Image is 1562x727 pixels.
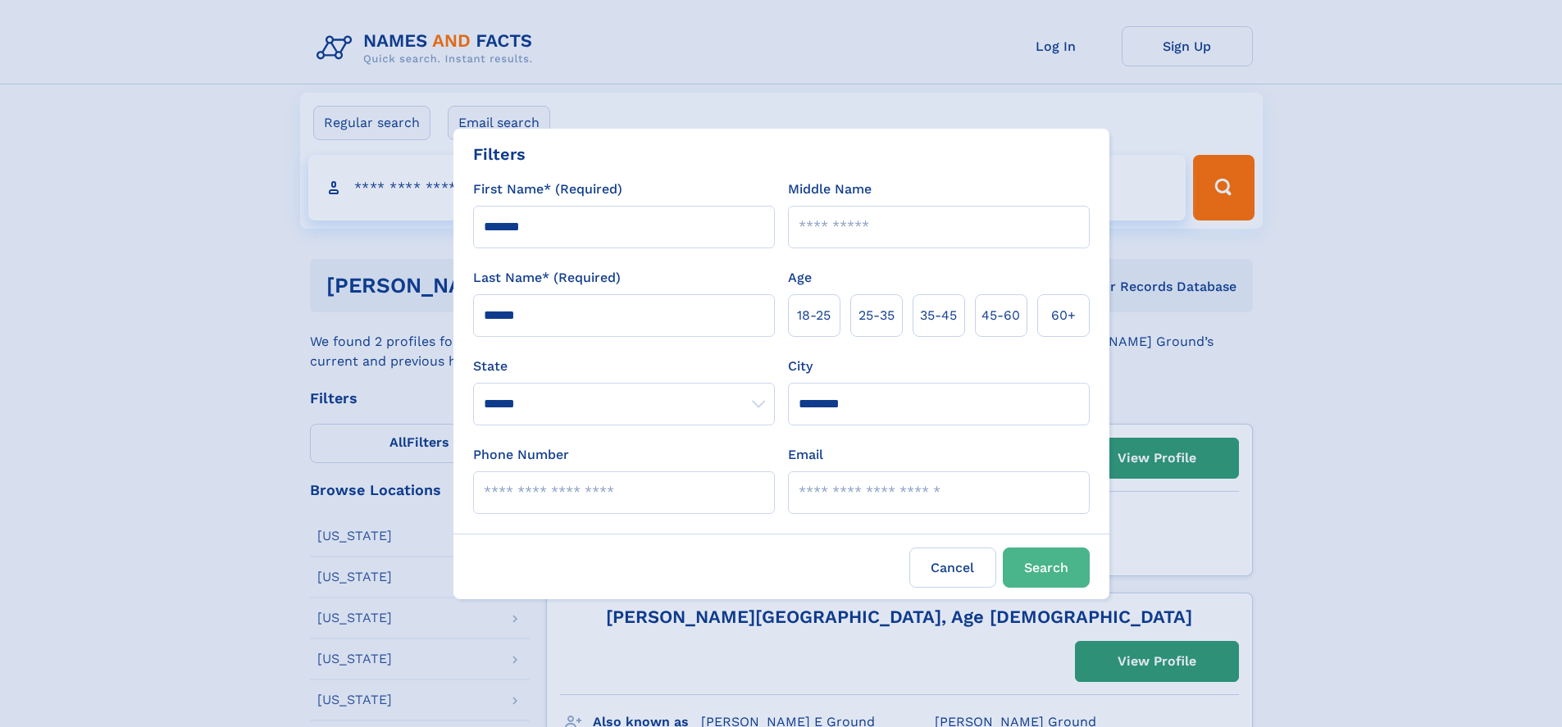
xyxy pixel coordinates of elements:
[473,445,569,465] label: Phone Number
[909,548,996,588] label: Cancel
[788,357,813,376] label: City
[473,268,621,288] label: Last Name* (Required)
[1003,548,1090,588] button: Search
[788,268,812,288] label: Age
[858,306,895,325] span: 25‑35
[788,179,872,199] label: Middle Name
[920,306,957,325] span: 35‑45
[788,445,823,465] label: Email
[473,357,775,376] label: State
[473,179,622,199] label: First Name* (Required)
[981,306,1020,325] span: 45‑60
[797,306,831,325] span: 18‑25
[1051,306,1076,325] span: 60+
[473,142,526,166] div: Filters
